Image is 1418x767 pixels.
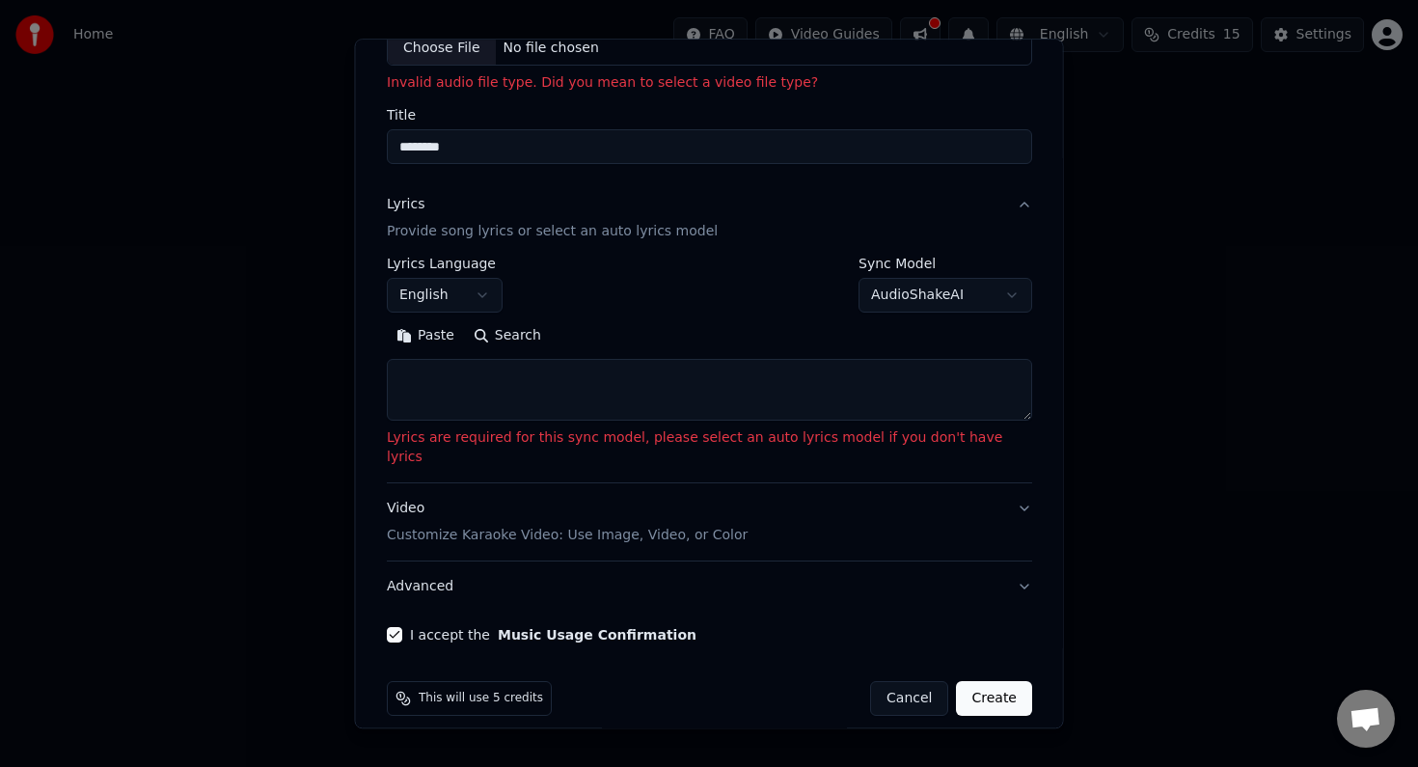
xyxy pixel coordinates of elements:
[859,258,1032,271] label: Sync Model
[387,527,748,546] p: Customize Karaoke Video: Use Image, Video, or Color
[387,109,1032,123] label: Title
[387,429,1032,468] p: Lyrics are required for this sync model, please select an auto lyrics model if you don't have lyrics
[497,629,695,643] button: I accept the
[388,31,496,66] div: Choose File
[387,258,503,271] label: Lyrics Language
[410,629,696,643] label: I accept the
[956,682,1032,717] button: Create
[387,484,1032,562] button: VideoCustomize Karaoke Video: Use Image, Video, or Color
[870,682,948,717] button: Cancel
[387,321,464,352] button: Paste
[463,321,550,352] button: Search
[387,180,1032,258] button: LyricsProvide song lyrics or select an auto lyrics model
[387,223,718,242] p: Provide song lyrics or select an auto lyrics model
[387,258,1032,483] div: LyricsProvide song lyrics or select an auto lyrics model
[387,74,1032,94] p: Invalid audio file type. Did you mean to select a video file type?
[419,692,543,707] span: This will use 5 credits
[387,196,424,215] div: Lyrics
[495,39,606,58] div: No file chosen
[387,500,748,546] div: Video
[387,562,1032,613] button: Advanced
